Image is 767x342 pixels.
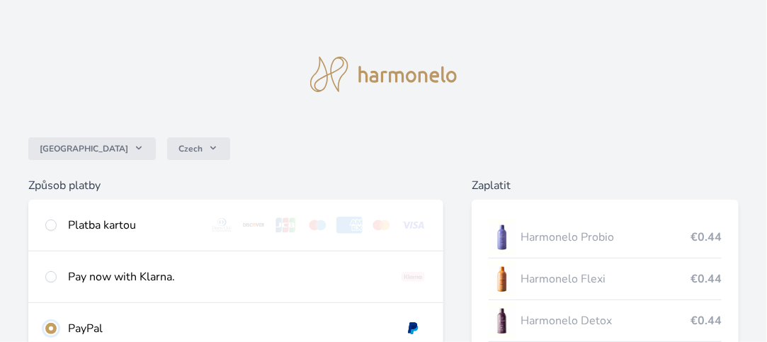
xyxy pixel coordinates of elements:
img: paypal.svg [400,320,426,337]
button: Czech [167,137,230,160]
div: Pay now with Klarna. [68,268,389,285]
img: visa.svg [400,217,426,234]
span: Harmonelo Flexi [521,270,691,287]
img: mc.svg [368,217,394,234]
h6: Zaplatit [472,177,739,194]
img: maestro.svg [305,217,331,234]
span: Czech [178,143,203,154]
img: klarna_paynow.svg [400,268,426,285]
img: logo.svg [310,57,458,92]
img: discover.svg [241,217,267,234]
span: €0.44 [691,270,722,287]
span: [GEOGRAPHIC_DATA] [40,143,128,154]
span: Harmonelo Detox [521,312,691,329]
img: amex.svg [336,217,363,234]
img: CLEAN_PROBIO_se_stinem_x-lo.jpg [489,220,516,255]
img: jcb.svg [273,217,299,234]
div: Platba kartou [68,217,198,234]
span: €0.44 [691,229,722,246]
h6: Způsob platby [28,177,443,194]
span: €0.44 [691,312,722,329]
span: Harmonelo Probio [521,229,691,246]
button: [GEOGRAPHIC_DATA] [28,137,156,160]
img: diners.svg [209,217,235,234]
img: CLEAN_FLEXI_se_stinem_x-hi_(1)-lo.jpg [489,261,516,297]
div: PayPal [68,320,389,337]
img: DETOX_se_stinem_x-lo.jpg [489,303,516,338]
